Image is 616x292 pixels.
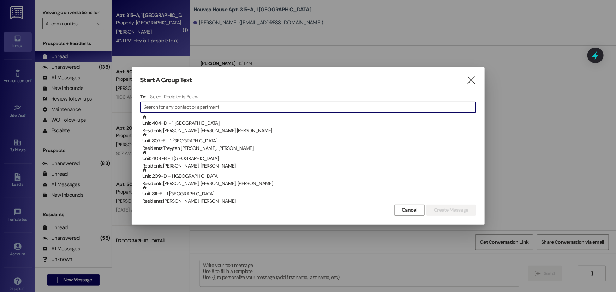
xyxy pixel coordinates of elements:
div: Unit: 311~F - 1 [GEOGRAPHIC_DATA]Residents:[PERSON_NAME], [PERSON_NAME] [140,185,476,203]
div: Residents: [PERSON_NAME], [PERSON_NAME], [PERSON_NAME] [142,180,476,187]
input: Search for any contact or apartment [144,102,476,112]
div: Unit: 408~B - 1 [GEOGRAPHIC_DATA] [142,150,476,170]
div: Unit: 311~F - 1 [GEOGRAPHIC_DATA] [142,185,476,205]
div: Unit: 307~F - 1 [GEOGRAPHIC_DATA] [142,132,476,152]
div: Residents: [PERSON_NAME], [PERSON_NAME] [142,197,476,205]
h3: Start A Group Text [140,76,192,84]
button: Create Message [426,205,476,216]
button: Cancel [394,205,425,216]
div: Unit: 404~D - 1 [GEOGRAPHIC_DATA] [142,115,476,135]
div: Residents: Treygan [PERSON_NAME], [PERSON_NAME] [142,145,476,152]
div: Residents: [PERSON_NAME], [PERSON_NAME] [142,162,476,170]
h3: To: [140,93,147,100]
span: Create Message [434,206,468,214]
div: Unit: 404~D - 1 [GEOGRAPHIC_DATA]Residents:[PERSON_NAME], [PERSON_NAME] [PERSON_NAME] [140,115,476,132]
div: Unit: 307~F - 1 [GEOGRAPHIC_DATA]Residents:Treygan [PERSON_NAME], [PERSON_NAME] [140,132,476,150]
div: Unit: 209~D - 1 [GEOGRAPHIC_DATA] [142,168,476,188]
span: Cancel [402,206,417,214]
div: Residents: [PERSON_NAME], [PERSON_NAME] [PERSON_NAME] [142,127,476,134]
i:  [466,77,476,84]
div: Unit: 209~D - 1 [GEOGRAPHIC_DATA]Residents:[PERSON_NAME], [PERSON_NAME], [PERSON_NAME] [140,168,476,185]
h4: Select Recipients Below [150,93,198,100]
div: Unit: 408~B - 1 [GEOGRAPHIC_DATA]Residents:[PERSON_NAME], [PERSON_NAME] [140,150,476,168]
